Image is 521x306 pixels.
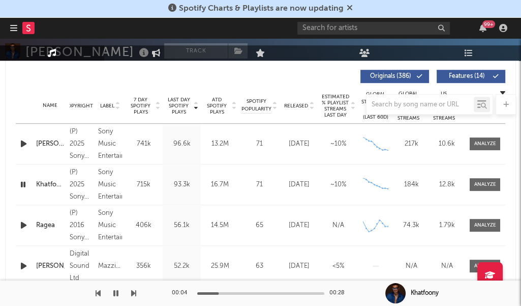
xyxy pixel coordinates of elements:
div: 65 [241,220,277,231]
button: 99+ [479,24,486,32]
a: [PERSON_NAME] [36,139,65,149]
span: Features ( 14 ) [443,73,490,79]
div: 96.6k [165,139,198,149]
div: 741k [127,139,160,149]
div: 99 + [482,20,495,28]
input: Search by song name or URL [366,101,474,109]
div: [DATE] [282,180,316,190]
div: 10.6k [432,139,462,149]
div: 1.79k [432,220,462,231]
a: Ragea [36,220,65,231]
div: (P) 2025 Sony Music Entertainment [GEOGRAPHIC_DATA] [70,166,94,203]
span: Dismiss [347,5,353,13]
div: Sony Music Entertainment [98,126,122,162]
div: 63 [241,261,277,271]
div: 56.1k [165,220,198,231]
div: 715k [127,180,160,190]
div: 14.5M [203,220,236,231]
input: Search for artists [297,22,450,35]
a: [PERSON_NAME] [36,261,65,271]
button: Originals(386) [360,70,429,83]
div: [DATE] [282,139,316,149]
div: 00:28 [329,287,350,299]
div: 25.9M [203,261,236,271]
span: Spotify Charts & Playlists are now updating [179,5,344,13]
span: US Latest Day Audio Streams [432,91,456,121]
div: N/A [432,261,462,271]
div: N/A [321,220,355,231]
div: Digital Sound Ltd [70,248,94,285]
div: ~ 10 % [321,139,355,149]
div: 12.8k [432,180,462,190]
div: 184k [396,180,426,190]
div: 406k [127,220,160,231]
div: Sony Music Entertainment [98,207,122,244]
div: Mazzika [98,260,122,272]
div: 00:04 [172,287,192,299]
div: [DATE] [282,261,316,271]
a: Khatfoony [36,180,65,190]
div: Khatfoony [411,289,439,298]
div: [PERSON_NAME] [25,43,151,60]
div: 16.7M [203,180,236,190]
div: 71 [241,139,277,149]
div: 52.2k [165,261,198,271]
div: Sony Music Entertainment [98,166,122,203]
div: 71 [241,180,277,190]
div: N/A [396,261,426,271]
span: Estimated % Playlist Streams Last Day [321,94,349,118]
button: Features(14) [437,70,505,83]
div: Global Streaming Trend (Last 60D) [360,91,391,121]
div: 13.2M [203,139,236,149]
div: 217k [396,139,426,149]
div: 356k [127,261,160,271]
div: 74.3k [396,220,426,231]
div: 93.3k [165,180,198,190]
div: ~ 10 % [321,180,355,190]
div: (P) 2016 Sony Music Entertainment [GEOGRAPHIC_DATA] [70,207,94,244]
div: [DATE] [282,220,316,231]
button: Track [164,43,228,59]
span: Global Latest Day Audio Streams [396,91,420,121]
span: Originals ( 386 ) [367,73,414,79]
div: (P) 2025 Sony Music Entertainment [GEOGRAPHIC_DATA] [70,126,94,162]
div: <5% [321,261,355,271]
